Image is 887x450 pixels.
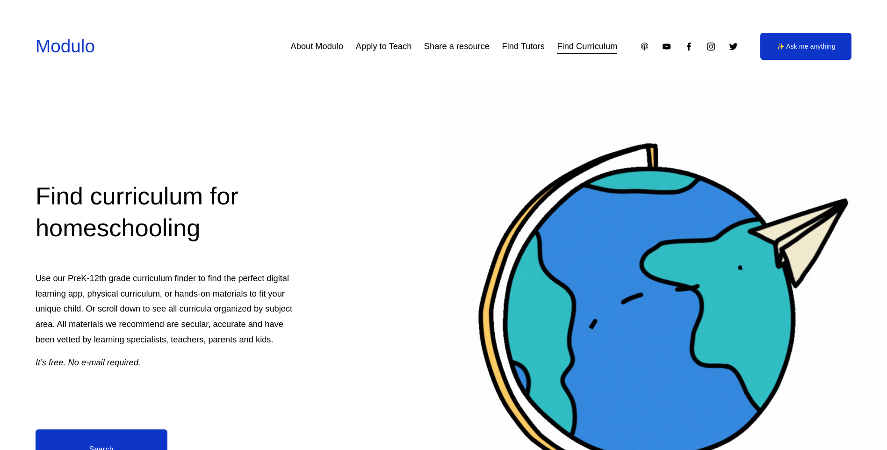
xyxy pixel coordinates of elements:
em: It’s free. No e-mail required. [36,357,141,367]
a: ✨ Ask me anything [760,33,851,59]
a: Find Tutors [502,38,545,55]
a: Apply to Teach [356,38,411,55]
a: Twitter [728,42,738,51]
a: Instagram [706,42,716,51]
a: Find Curriculum [557,38,617,55]
a: Share a resource [424,38,490,55]
a: Modulo [36,36,95,56]
a: YouTube [662,42,671,51]
a: Apple Podcasts [640,42,649,51]
h2: Find curriculum for homeschooling [36,180,304,244]
a: Facebook [684,42,694,51]
p: Use our PreK-12th grade curriculum finder to find the perfect digital learning app, physical curr... [36,271,304,348]
a: About Modulo [291,38,344,55]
